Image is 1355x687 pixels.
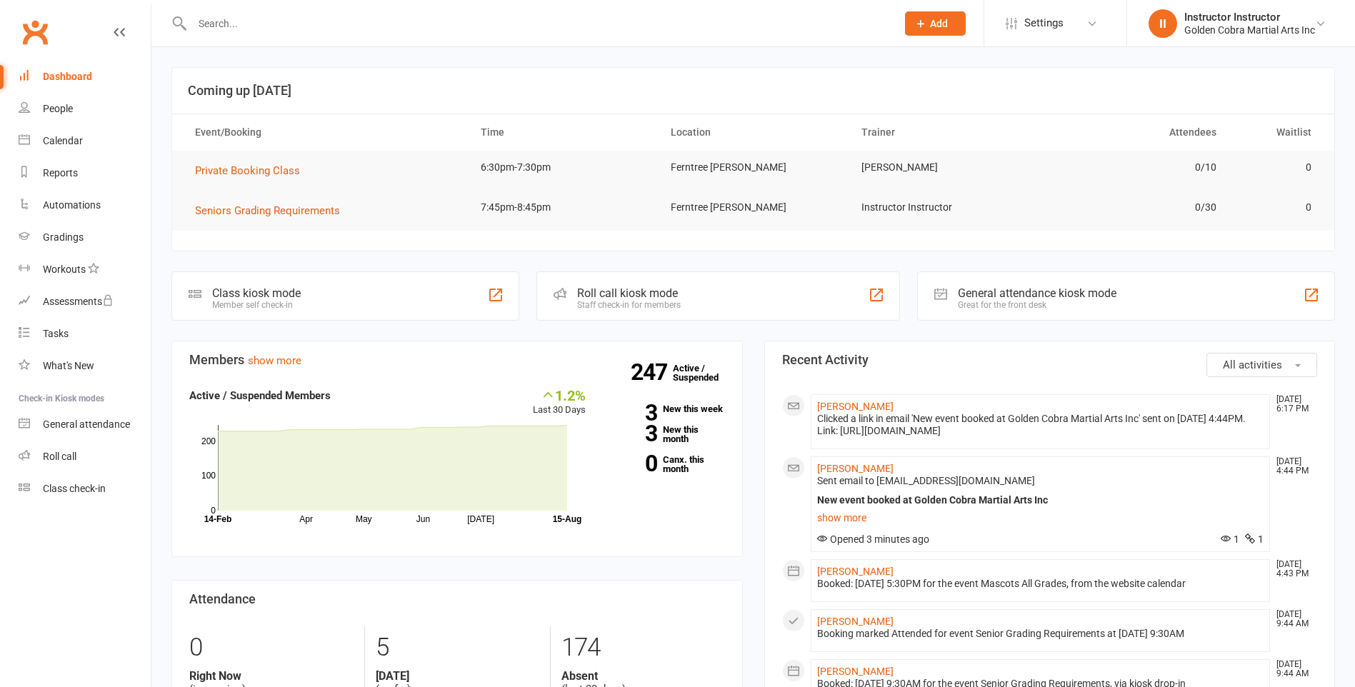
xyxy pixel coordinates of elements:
[1269,457,1316,476] time: [DATE] 4:44 PM
[43,135,83,146] div: Calendar
[43,296,114,307] div: Assessments
[1039,191,1229,224] td: 0/30
[19,441,151,473] a: Roll call
[19,189,151,221] a: Automations
[19,318,151,350] a: Tasks
[212,286,301,300] div: Class kiosk mode
[1184,11,1315,24] div: Instructor Instructor
[817,508,1264,528] a: show more
[19,93,151,125] a: People
[19,350,151,382] a: What's New
[658,151,848,184] td: Ferntree [PERSON_NAME]
[1269,560,1316,578] time: [DATE] 4:43 PM
[958,286,1116,300] div: General attendance kiosk mode
[1024,7,1064,39] span: Settings
[673,353,736,393] a: 247Active / Suspended
[189,389,331,402] strong: Active / Suspended Members
[817,475,1035,486] span: Sent email to [EMAIL_ADDRESS][DOMAIN_NAME]
[195,164,300,177] span: Private Booking Class
[533,387,586,403] div: 1.2%
[195,202,350,219] button: Seniors Grading Requirements
[561,626,725,669] div: 174
[19,157,151,189] a: Reports
[182,114,468,151] th: Event/Booking
[533,387,586,418] div: Last 30 Days
[849,151,1039,184] td: [PERSON_NAME]
[19,61,151,93] a: Dashboard
[577,300,681,310] div: Staff check-in for members
[561,669,725,683] strong: Absent
[817,578,1264,590] div: Booked: [DATE] 5:30PM for the event Mascots All Grades, from the website calendar
[817,413,1264,437] div: Clicked a link in email 'New event booked at Golden Cobra Martial Arts Inc' sent on [DATE] 4:44PM...
[43,328,69,339] div: Tasks
[817,463,894,474] a: [PERSON_NAME]
[1229,114,1324,151] th: Waitlist
[43,103,73,114] div: People
[1223,358,1282,371] span: All activities
[849,191,1039,224] td: Instructor Instructor
[19,286,151,318] a: Assessments
[607,455,725,473] a: 0Canx. this month
[817,566,894,577] a: [PERSON_NAME]
[19,254,151,286] a: Workouts
[577,286,681,300] div: Roll call kiosk mode
[817,616,894,627] a: [PERSON_NAME]
[43,264,86,275] div: Workouts
[43,199,101,211] div: Automations
[1039,114,1229,151] th: Attendees
[1229,151,1324,184] td: 0
[19,473,151,505] a: Class kiosk mode
[607,402,657,423] strong: 3
[468,191,658,224] td: 7:45pm-8:45pm
[817,666,894,677] a: [PERSON_NAME]
[189,669,354,683] strong: Right Now
[658,114,848,151] th: Location
[607,425,725,443] a: 3New this month
[658,191,848,224] td: Ferntree [PERSON_NAME]
[43,167,78,179] div: Reports
[376,626,539,669] div: 5
[189,592,725,606] h3: Attendance
[19,125,151,157] a: Calendar
[817,628,1264,640] div: Booking marked Attended for event Senior Grading Requirements at [DATE] 9:30AM
[817,533,929,545] span: Opened 3 minutes ago
[188,84,1319,98] h3: Coming up [DATE]
[1269,395,1316,413] time: [DATE] 6:17 PM
[248,354,301,367] a: show more
[43,231,84,243] div: Gradings
[189,353,725,367] h3: Members
[1206,353,1317,377] button: All activities
[468,114,658,151] th: Time
[43,360,94,371] div: What's New
[1039,151,1229,184] td: 0/10
[958,300,1116,310] div: Great for the front desk
[212,300,301,310] div: Member self check-in
[1245,533,1264,545] span: 1
[19,408,151,441] a: General attendance kiosk mode
[1229,191,1324,224] td: 0
[43,418,130,430] div: General attendance
[468,151,658,184] td: 6:30pm-7:30pm
[817,494,1264,506] div: New event booked at Golden Cobra Martial Arts Inc
[817,401,894,412] a: [PERSON_NAME]
[43,451,76,462] div: Roll call
[188,14,886,34] input: Search...
[631,361,673,383] strong: 247
[1221,533,1239,545] span: 1
[189,626,354,669] div: 0
[905,11,966,36] button: Add
[782,353,1318,367] h3: Recent Activity
[376,669,539,683] strong: [DATE]
[607,453,657,474] strong: 0
[1184,24,1315,36] div: Golden Cobra Martial Arts Inc
[195,204,340,217] span: Seniors Grading Requirements
[1149,9,1177,38] div: II
[17,14,53,50] a: Clubworx
[607,423,657,444] strong: 3
[1269,660,1316,678] time: [DATE] 9:44 AM
[1269,610,1316,628] time: [DATE] 9:44 AM
[849,114,1039,151] th: Trainer
[607,404,725,413] a: 3New this week
[19,221,151,254] a: Gradings
[43,483,106,494] div: Class check-in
